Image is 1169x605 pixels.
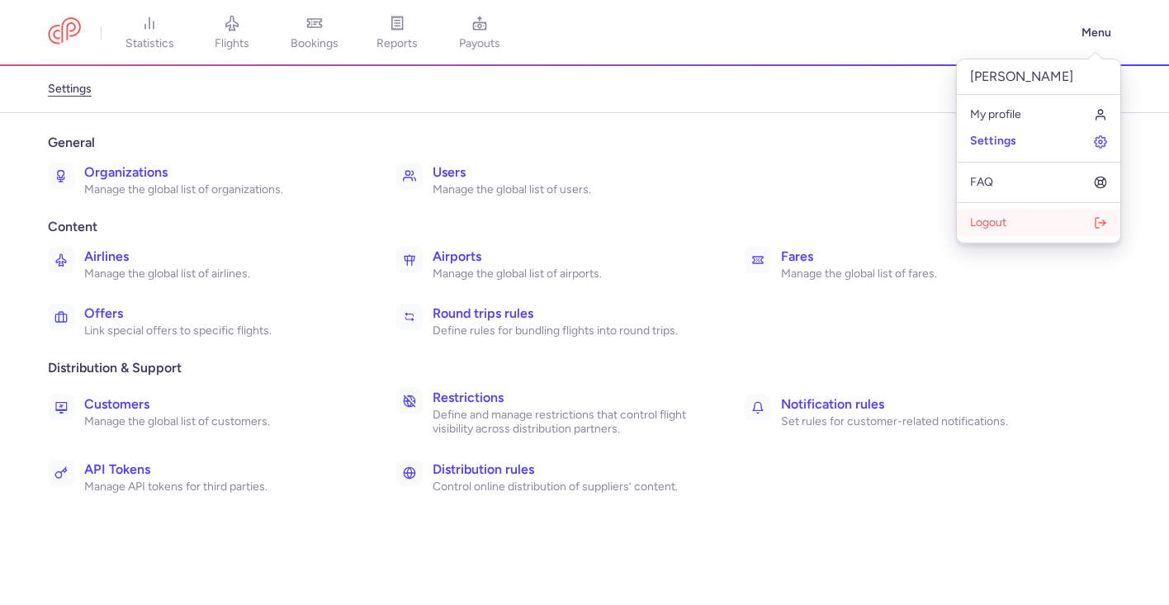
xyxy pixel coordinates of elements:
span: payouts [459,36,500,51]
h3: Round trips rules [433,304,708,324]
a: bookings [273,15,356,51]
p: Set rules for customer-related notifications. [781,414,1057,429]
a: API TokensManage API tokens for third parties. [41,453,380,501]
a: settings [48,76,92,102]
span: Distribution & Support [48,358,1121,378]
button: Logout [957,210,1120,236]
span: My profile [970,108,1021,121]
p: Manage the global list of customers. [84,414,360,429]
span: Content [48,217,1121,237]
span: flights [215,36,249,51]
span: statistics [125,36,174,51]
p: Manage the global list of users. [433,182,708,197]
span: reports [376,36,418,51]
a: Notification rulesSet rules for customer-related notifications. [738,388,1077,436]
h3: Notification rules [781,395,1057,414]
h3: Customers [84,395,360,414]
a: RestrictionsDefine and manage restrictions that control flight visibility across distribution par... [390,381,728,443]
a: FaresManage the global list of fares. [738,240,1077,288]
p: Link special offers to specific flights. [84,324,360,338]
p: Define rules for bundling flights into round trips. [433,324,708,338]
a: OrganizationsManage the global list of organizations. [41,156,380,204]
p: Define and manage restrictions that control flight visibility across distribution partners. [433,408,708,437]
p: Manage the global list of airlines. [84,267,360,281]
a: CustomersManage the global list of customers. [41,388,380,436]
h3: Airports [433,247,708,267]
a: flights [191,15,273,51]
p: Manage the global list of fares. [781,267,1057,281]
h3: Offers [84,304,360,324]
span: General [48,133,1121,153]
h3: Distribution rules [433,460,708,480]
h3: Restrictions [433,388,708,408]
h3: Users [433,163,708,182]
p: Control online distribution of suppliers’ content. [433,480,708,494]
span: Settings [970,135,1016,148]
p: Manage the global list of organizations. [84,182,360,197]
p: Manage the global list of airports. [433,267,708,281]
h3: Airlines [84,247,360,267]
h3: API Tokens [84,460,360,480]
a: AirportsManage the global list of airports. [390,240,728,288]
span: bookings [291,36,338,51]
h3: Organizations [84,163,360,182]
a: Round trips rulesDefine rules for bundling flights into round trips. [390,297,728,345]
a: OffersLink special offers to specific flights. [41,297,380,345]
a: statistics [108,15,191,51]
a: UsersManage the global list of users. [390,156,728,204]
p: [PERSON_NAME] [957,59,1120,95]
a: Distribution rulesControl online distribution of suppliers’ content. [390,453,728,501]
a: reports [356,15,438,51]
h3: Fares [781,247,1057,267]
a: Settings [957,128,1120,154]
a: payouts [438,15,521,51]
a: My profile [957,102,1120,128]
span: Logout [970,216,1006,229]
button: Menu [1072,17,1121,49]
p: Manage API tokens for third parties. [84,480,360,494]
a: AirlinesManage the global list of airlines. [41,240,380,288]
a: FAQ [957,169,1120,196]
a: CitizenPlane red outlined logo [48,17,81,48]
span: FAQ [970,176,993,189]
